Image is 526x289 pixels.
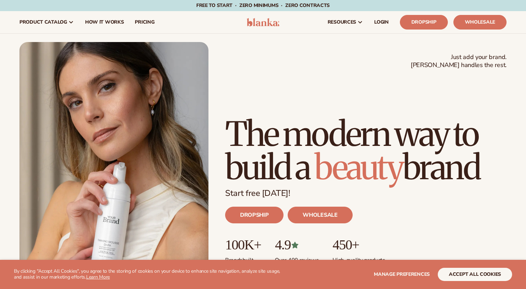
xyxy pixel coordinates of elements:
a: Dropship [400,15,448,30]
img: logo [247,18,280,26]
button: accept all cookies [438,268,512,281]
a: Learn More [86,274,110,280]
span: Free to start · ZERO minimums · ZERO contracts [196,2,330,9]
span: beauty [314,147,403,188]
a: resources [322,11,369,33]
p: 450+ [332,237,385,253]
span: pricing [135,19,154,25]
p: By clicking "Accept All Cookies", you agree to the storing of cookies on your device to enhance s... [14,269,286,280]
span: resources [328,19,356,25]
h1: The modern way to build a brand [225,117,507,184]
span: Just add your brand. [PERSON_NAME] handles the rest. [411,53,507,69]
span: product catalog [19,19,67,25]
a: product catalog [14,11,80,33]
button: Manage preferences [374,268,430,281]
a: LOGIN [369,11,394,33]
p: Start free [DATE]! [225,188,507,198]
p: Over 400 reviews [275,253,319,264]
span: LOGIN [374,19,389,25]
a: pricing [129,11,160,33]
a: WHOLESALE [288,207,352,223]
p: 100K+ [225,237,261,253]
a: DROPSHIP [225,207,283,223]
span: How It Works [85,19,124,25]
p: 4.9 [275,237,319,253]
a: How It Works [80,11,130,33]
p: High-quality products [332,253,385,264]
p: Brands built [225,253,261,264]
span: Manage preferences [374,271,430,278]
img: Blanka hero private label beauty Female holding tanning mousse [19,42,208,280]
a: Wholesale [453,15,507,30]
